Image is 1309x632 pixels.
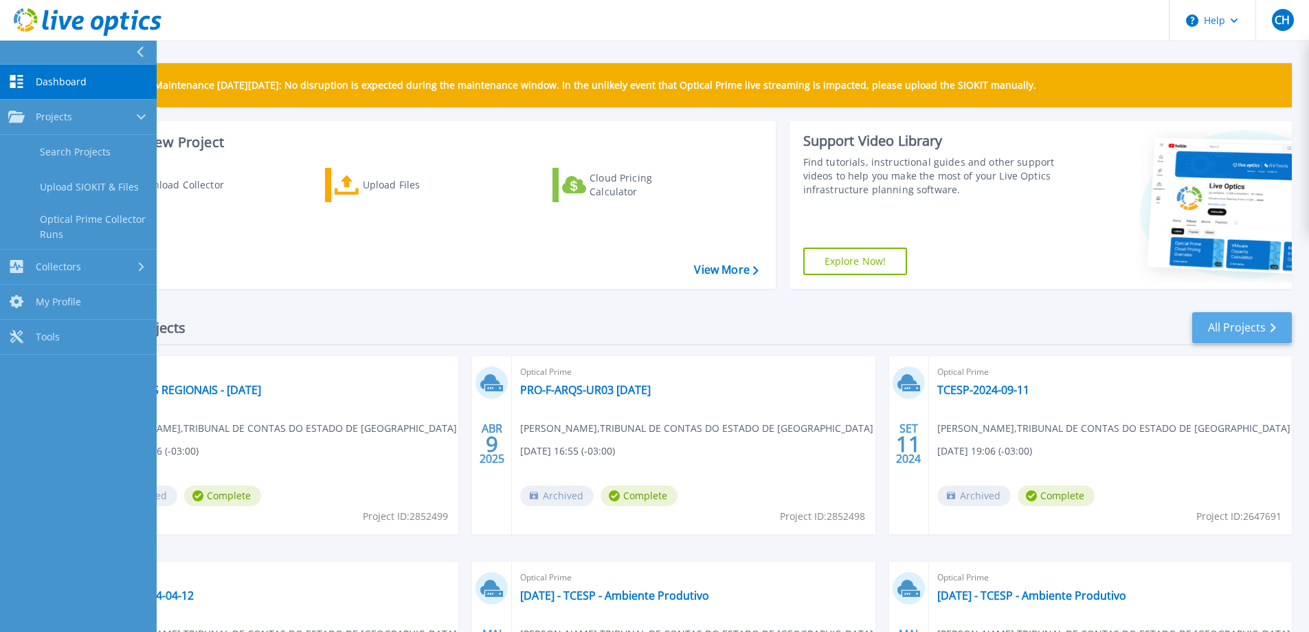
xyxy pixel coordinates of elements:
[104,421,457,436] span: [PERSON_NAME] , TRIBUNAL DE CONTAS DO ESTADO DE [GEOGRAPHIC_DATA]
[479,419,505,469] div: ABR 2025
[896,438,921,450] span: 11
[36,331,60,343] span: Tools
[937,421,1290,436] span: [PERSON_NAME] , TRIBUNAL DE CONTAS DO ESTADO DE [GEOGRAPHIC_DATA]
[1018,486,1095,506] span: Complete
[520,589,709,602] a: [DATE] - TCESP - Ambiente Produtivo
[552,168,706,202] a: Cloud Pricing Calculator
[184,486,261,506] span: Complete
[104,570,450,585] span: Optical Prime
[937,444,1032,459] span: [DATE] 19:06 (-03:00)
[937,589,1126,602] a: [DATE] - TCESP - Ambiente Produtivo
[937,383,1029,397] a: TCESP-2024-09-11
[520,364,866,380] span: Optical Prime
[520,421,873,436] span: [PERSON_NAME] , TRIBUNAL DE CONTAS DO ESTADO DE [GEOGRAPHIC_DATA]
[363,171,473,199] div: Upload Files
[104,383,261,397] a: UNIDADES REGIONAIS - [DATE]
[937,570,1284,585] span: Optical Prime
[937,364,1284,380] span: Optical Prime
[520,444,615,459] span: [DATE] 16:55 (-03:00)
[98,135,758,150] h3: Start a New Project
[98,168,251,202] a: Download Collector
[520,486,594,506] span: Archived
[36,111,72,123] span: Projects
[36,76,87,88] span: Dashboard
[803,155,1060,197] div: Find tutorials, instructional guides and other support videos to help you make the most of your L...
[36,296,81,308] span: My Profile
[325,168,478,202] a: Upload Files
[780,509,865,524] span: Project ID: 2852498
[895,419,921,469] div: SET 2024
[486,438,498,450] span: 9
[803,248,908,275] a: Explore Now!
[520,570,866,585] span: Optical Prime
[36,261,81,273] span: Collectors
[520,383,651,397] a: PRO-F-ARQS-UR03 [DATE]
[694,263,758,276] a: View More
[104,364,450,380] span: Optical Prime
[1192,312,1292,343] a: All Projects
[1196,509,1282,524] span: Project ID: 2647691
[937,486,1011,506] span: Archived
[601,486,678,506] span: Complete
[1275,14,1290,25] span: CH
[590,171,700,199] div: Cloud Pricing Calculator
[133,171,243,199] div: Download Collector
[803,132,1060,150] div: Support Video Library
[102,80,1036,91] p: Scheduled Maintenance [DATE][DATE]: No disruption is expected during the maintenance window. In t...
[363,509,448,524] span: Project ID: 2852499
